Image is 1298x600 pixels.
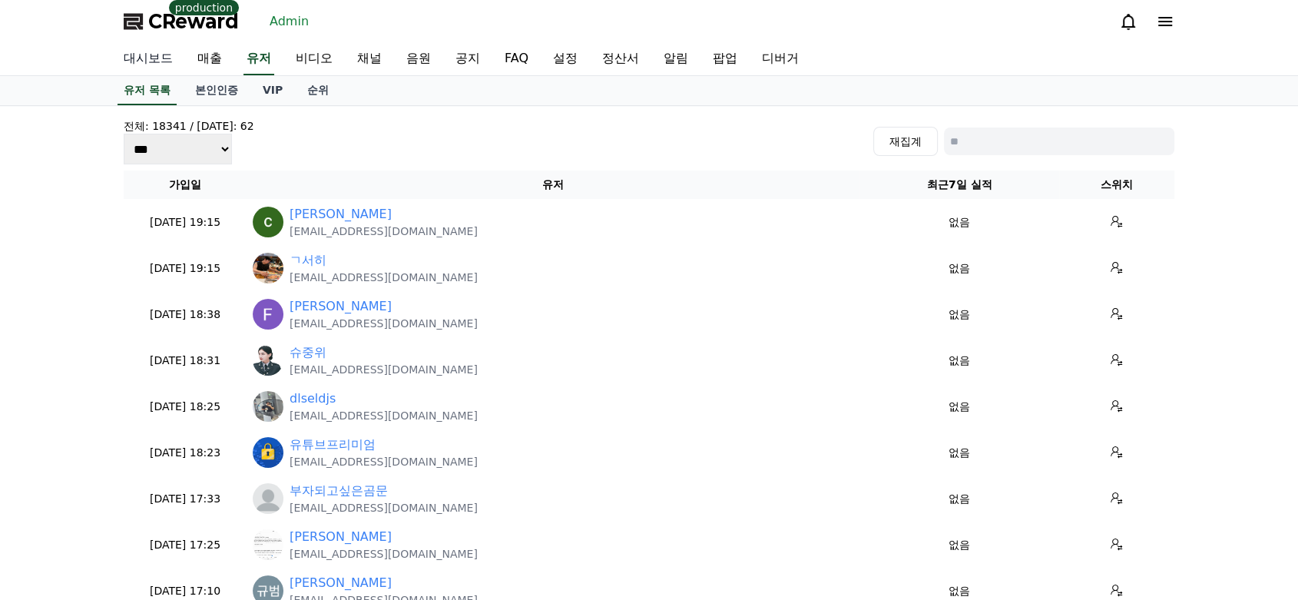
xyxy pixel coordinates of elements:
p: 없음 [866,307,1053,323]
p: [DATE] 18:38 [130,307,240,323]
p: 없음 [866,399,1053,415]
img: profile_blank.webp [253,483,283,514]
a: 슈중위 [290,343,326,362]
a: 유저 목록 [118,76,177,105]
span: Settings [227,510,265,522]
p: [DATE] 19:15 [130,214,240,230]
img: https://lh3.googleusercontent.com/a/ACg8ocIR51cTOPShLDsw5gZuPl249u00DbPjPoah86m54KzCqCQBINc=s96-c [253,437,283,468]
p: [DATE] 18:25 [130,399,240,415]
img: http://k.kakaocdn.net/dn/cWXr5j/btsQDsMOPbi/GmQHCDtLXZJxduMBWzGQh0/img_640x640.jpg [253,253,283,283]
img: https://lh3.googleusercontent.com/a/ACg8ocJCVS04bGh8MBH2wkww8S2ol5ZcsNDIVz46-4JndcR6J-xLqQ=s96-c [253,207,283,237]
h4: 전체: 18341 / [DATE]: 62 [124,118,254,134]
a: Home [5,487,101,525]
span: Messages [127,511,173,523]
p: 없음 [866,214,1053,230]
a: 채널 [345,43,394,75]
span: Home [39,510,66,522]
a: [PERSON_NAME] [290,574,392,592]
a: [PERSON_NAME] [290,528,392,546]
a: Admin [263,9,315,34]
a: CReward [124,9,239,34]
button: 재집계 [873,127,938,156]
a: 비디오 [283,43,345,75]
th: 최근7일 실적 [859,171,1059,199]
p: [EMAIL_ADDRESS][DOMAIN_NAME] [290,224,478,239]
th: 스위치 [1059,171,1174,199]
p: 없음 [866,260,1053,277]
a: 유튜브프리미엄 [290,436,376,454]
p: [EMAIL_ADDRESS][DOMAIN_NAME] [290,408,478,423]
span: CReward [148,9,239,34]
th: 가입일 [124,171,247,199]
p: [DATE] 17:33 [130,491,240,507]
a: 알림 [651,43,700,75]
a: 정산서 [590,43,651,75]
a: [PERSON_NAME] [290,297,392,316]
img: http://k.kakaocdn.net/dn/hy6uN/btsPJy69jqI/0HOnzOvEug6y7MRYve8Vtk/img_640x640.jpg [253,391,283,422]
p: [DATE] 18:31 [130,353,240,369]
a: FAQ [492,43,541,75]
p: [EMAIL_ADDRESS][DOMAIN_NAME] [290,454,478,469]
a: 공지 [443,43,492,75]
th: 유저 [247,171,859,199]
a: 부자되고싶은곰문 [290,482,388,500]
p: 없음 [866,491,1053,507]
a: Messages [101,487,198,525]
p: [DATE] 17:25 [130,537,240,553]
a: [PERSON_NAME] [290,205,392,224]
a: 대시보드 [111,43,185,75]
p: [DATE] 17:10 [130,583,240,599]
p: [DATE] 18:23 [130,445,240,461]
p: 없음 [866,445,1053,461]
a: 디버거 [750,43,811,75]
a: 매출 [185,43,234,75]
a: 본인인증 [183,76,250,105]
a: 설정 [541,43,590,75]
a: 팝업 [700,43,750,75]
img: http://k.kakaocdn.net/dn/bfIcZi/btsQMffg0Of/kvtVFHTNXFLMkEoP2Ilbck/img_640x640.jpg [253,345,283,376]
p: [DATE] 19:15 [130,260,240,277]
a: Settings [198,487,295,525]
img: http://k.kakaocdn.net/dn/crXbdd/btsQebKNnVZ/sKNgcgSqAIZesO9P6HLSBk/img_640x640.jpg [253,529,283,560]
p: [EMAIL_ADDRESS][DOMAIN_NAME] [290,546,478,562]
p: 없음 [866,537,1053,553]
a: 음원 [394,43,443,75]
p: [EMAIL_ADDRESS][DOMAIN_NAME] [290,500,478,515]
p: 없음 [866,583,1053,599]
img: https://lh3.googleusercontent.com/a/ACg8ocLaXK9fBRzNcaIhQAAtoEMLP4MDHULn6lyNgUwQRXVRR5ja1w=s96-c [253,299,283,330]
a: 유저 [243,43,274,75]
p: 없음 [866,353,1053,369]
a: 순위 [295,76,341,105]
a: VIP [250,76,295,105]
p: [EMAIL_ADDRESS][DOMAIN_NAME] [290,270,478,285]
p: [EMAIL_ADDRESS][DOMAIN_NAME] [290,362,478,377]
a: dlseldjs [290,390,336,408]
a: ㄱ서히 [290,251,326,270]
p: [EMAIL_ADDRESS][DOMAIN_NAME] [290,316,478,331]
